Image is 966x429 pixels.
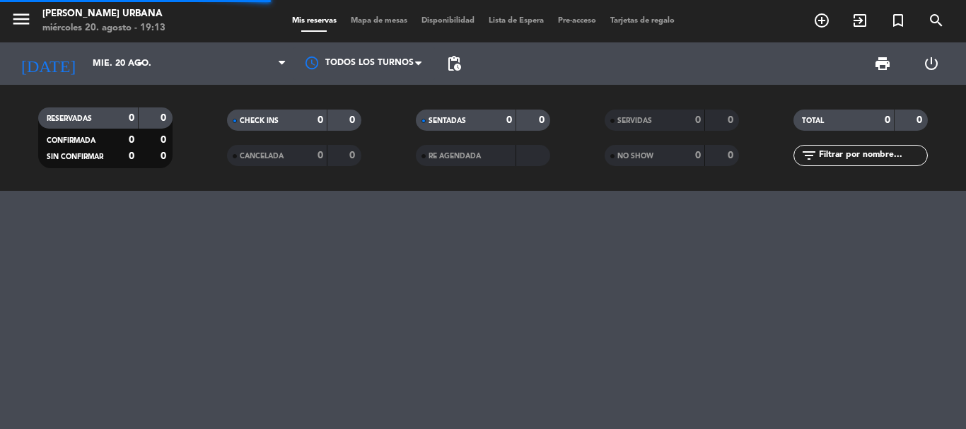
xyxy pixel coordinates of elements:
[813,12,830,29] i: add_circle_outline
[47,137,95,144] span: CONFIRMADA
[429,153,481,160] span: RE AGENDADA
[240,117,279,124] span: CHECK INS
[349,115,358,125] strong: 0
[161,151,169,161] strong: 0
[129,113,134,123] strong: 0
[285,17,344,25] span: Mis reservas
[42,7,165,21] div: [PERSON_NAME] Urbana
[506,115,512,125] strong: 0
[318,115,323,125] strong: 0
[11,8,32,35] button: menu
[240,153,284,160] span: CANCELADA
[817,148,927,163] input: Filtrar por nombre...
[446,55,462,72] span: pending_actions
[874,55,891,72] span: print
[551,17,603,25] span: Pre-acceso
[47,115,92,122] span: RESERVADAS
[539,115,547,125] strong: 0
[344,17,414,25] span: Mapa de mesas
[429,117,466,124] span: SENTADAS
[47,153,103,160] span: SIN CONFIRMAR
[42,21,165,35] div: miércoles 20. agosto - 19:13
[890,12,907,29] i: turned_in_not
[928,12,945,29] i: search
[129,151,134,161] strong: 0
[885,115,890,125] strong: 0
[414,17,482,25] span: Disponibilidad
[161,135,169,145] strong: 0
[851,12,868,29] i: exit_to_app
[728,151,736,160] strong: 0
[802,117,824,124] span: TOTAL
[482,17,551,25] span: Lista de Espera
[728,115,736,125] strong: 0
[132,55,149,72] i: arrow_drop_down
[603,17,682,25] span: Tarjetas de regalo
[349,151,358,160] strong: 0
[916,115,925,125] strong: 0
[695,151,701,160] strong: 0
[11,8,32,30] i: menu
[617,117,652,124] span: SERVIDAS
[318,151,323,160] strong: 0
[617,153,653,160] span: NO SHOW
[161,113,169,123] strong: 0
[801,147,817,164] i: filter_list
[923,55,940,72] i: power_settings_new
[129,135,134,145] strong: 0
[11,48,86,79] i: [DATE]
[695,115,701,125] strong: 0
[907,42,955,85] div: LOG OUT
